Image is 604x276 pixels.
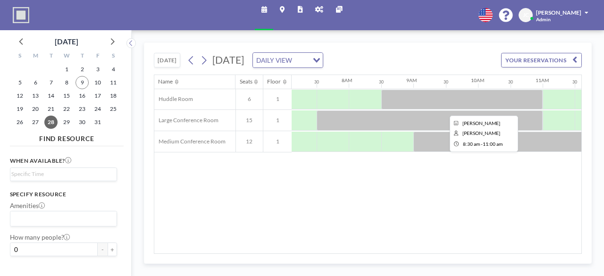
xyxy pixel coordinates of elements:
div: Search for option [10,211,117,226]
span: Friday, October 17, 2025 [91,89,104,102]
div: 30 [379,80,384,85]
span: Saturday, October 18, 2025 [107,89,120,102]
span: 8:30 AM [463,142,480,147]
div: [DATE] [55,35,78,48]
span: Admin [536,17,551,23]
button: YOUR RESERVATIONS [501,53,582,67]
span: Thursday, October 16, 2025 [75,89,89,102]
div: 10AM [471,77,484,84]
span: Sunday, October 26, 2025 [13,116,26,129]
span: Luke Roush [462,120,500,126]
span: Wednesday, October 29, 2025 [60,116,73,129]
span: Thursday, October 2, 2025 [75,63,89,76]
div: 30 [314,80,319,85]
span: Wednesday, October 22, 2025 [60,102,73,116]
div: Search for option [10,168,117,181]
span: Saturday, October 4, 2025 [107,63,120,76]
span: Monday, October 27, 2025 [29,116,42,129]
span: 1 [263,138,292,145]
div: Seats [240,78,252,85]
div: 30 [508,80,513,85]
div: S [106,50,121,63]
span: Monday, October 6, 2025 [29,76,42,89]
input: Search for option [295,55,307,66]
span: Friday, October 24, 2025 [91,102,104,116]
input: Search for option [11,213,112,224]
span: Tuesday, October 21, 2025 [44,102,58,116]
span: Monday, October 20, 2025 [29,102,42,116]
h3: Specify resource [10,191,117,198]
img: organization-logo [13,7,29,23]
span: Friday, October 3, 2025 [91,63,104,76]
span: Wednesday, October 8, 2025 [60,76,73,89]
span: 15 [236,117,263,124]
span: Friday, October 10, 2025 [91,76,104,89]
span: Saturday, October 25, 2025 [107,102,120,116]
span: Sunday, October 5, 2025 [13,76,26,89]
span: Medium Conference Room [154,138,226,145]
span: [DATE] [212,54,244,66]
h4: FIND RESOURCE [10,131,124,142]
div: Name [158,78,173,85]
span: Tuesday, October 14, 2025 [44,89,58,102]
div: 11AM [536,77,549,84]
div: T [75,50,90,63]
span: Tuesday, October 7, 2025 [44,76,58,89]
span: JC [523,12,529,19]
div: 30 [572,80,577,85]
span: - [481,142,483,147]
div: S [12,50,28,63]
label: Amenities [10,201,45,209]
span: Tuesday, October 28, 2025 [44,116,58,129]
span: 1 [263,96,292,103]
span: 1 [263,117,292,124]
span: DAILY VIEW [255,55,294,66]
label: How many people? [10,233,70,241]
div: 8AM [342,77,352,84]
div: W [59,50,75,63]
span: 12 [236,138,263,145]
span: Saturday, October 11, 2025 [107,76,120,89]
span: Sunday, October 19, 2025 [13,102,26,116]
span: Kathryn Williams [462,130,500,136]
div: M [28,50,43,63]
button: - [98,243,108,256]
span: 11:00 AM [483,142,503,147]
span: [PERSON_NAME] [536,9,581,16]
span: 6 [236,96,263,103]
div: T [43,50,59,63]
span: Huddle Room [154,96,193,103]
button: [DATE] [154,53,180,67]
div: Floor [267,78,281,85]
span: Thursday, October 23, 2025 [75,102,89,116]
button: + [108,243,117,256]
span: Wednesday, October 15, 2025 [60,89,73,102]
div: Search for option [253,53,323,67]
span: Monday, October 13, 2025 [29,89,42,102]
span: Sunday, October 12, 2025 [13,89,26,102]
span: Large Conference Room [154,117,218,124]
span: Thursday, October 9, 2025 [75,76,89,89]
div: 9AM [406,77,417,84]
span: Wednesday, October 1, 2025 [60,63,73,76]
span: Thursday, October 30, 2025 [75,116,89,129]
div: F [90,50,106,63]
input: Search for option [11,170,112,179]
span: Friday, October 31, 2025 [91,116,104,129]
div: 30 [444,80,448,85]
